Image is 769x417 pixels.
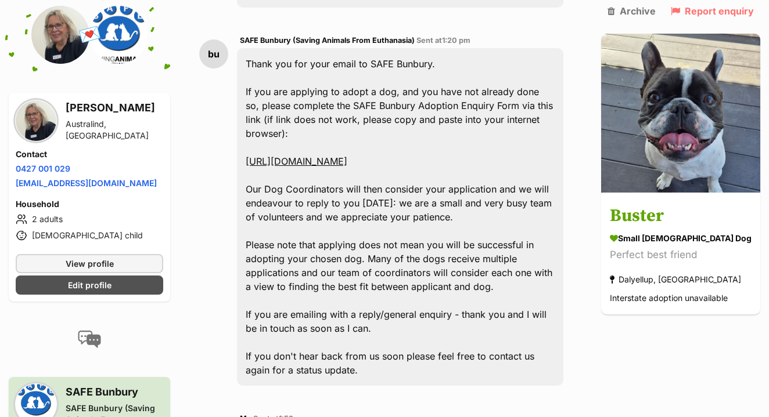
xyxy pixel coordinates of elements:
div: small [DEMOGRAPHIC_DATA] Dog [610,233,752,245]
div: bu [199,39,228,68]
div: Dalyellup, [GEOGRAPHIC_DATA] [610,272,741,288]
li: 2 adults [16,212,163,226]
h3: [PERSON_NAME] [66,100,163,116]
span: View profile [66,258,114,270]
img: Buster [601,34,760,193]
img: SAFE Bunbury (Saving Animals From Euthanasia) profile pic [89,6,148,64]
div: Australind, [GEOGRAPHIC_DATA] [66,118,163,142]
span: Edit profile [68,279,112,291]
a: Archive [608,6,656,16]
h3: Buster [610,204,752,230]
div: Thank you for your email to SAFE Bunbury. If you are applying to adopt a dog, and you have not al... [237,48,563,386]
h3: SAFE Bunbury [66,384,163,400]
a: [URL][DOMAIN_NAME] [246,155,347,167]
li: [DEMOGRAPHIC_DATA] child [16,229,163,242]
span: Interstate adoption unavailable [610,293,728,303]
a: Edit profile [16,275,163,295]
img: conversation-icon-4a6f8262b818ee0b60e3300018af0b2d0b884aa5de6e9bcb8d3d4eeb1a70a7c4.svg [78,331,101,348]
img: Susan Hurst profile pic [16,100,56,141]
span: SAFE Bunbury (Saving Animals From Euthanasia) [240,36,415,45]
img: Susan Hurst profile pic [31,6,89,64]
span: 1:20 pm [442,36,470,45]
h4: Household [16,198,163,210]
a: 0427 001 029 [16,164,70,173]
a: [EMAIL_ADDRESS][DOMAIN_NAME] [16,178,157,188]
div: Perfect best friend [610,248,752,263]
a: Buster small [DEMOGRAPHIC_DATA] Dog Perfect best friend Dalyellup, [GEOGRAPHIC_DATA] Interstate a... [601,195,760,315]
a: View profile [16,254,163,273]
a: Report enquiry [671,6,754,16]
span: Sent at [416,36,470,45]
h4: Contact [16,148,163,160]
span: 💌 [77,23,103,48]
